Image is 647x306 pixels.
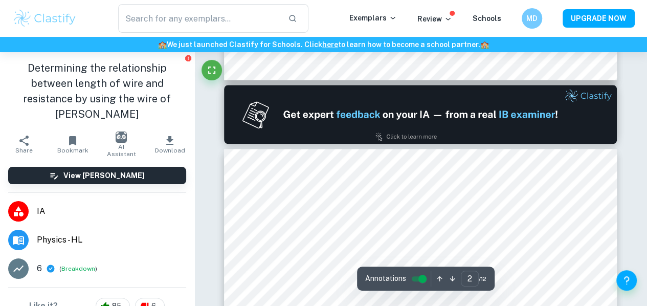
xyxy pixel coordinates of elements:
a: Schools [473,14,501,23]
span: Annotations [365,273,406,284]
span: 🏫 [480,40,489,49]
img: Clastify logo [12,8,77,29]
button: Report issue [185,54,192,62]
span: Share [15,147,33,154]
p: Review [417,13,452,25]
button: MD [522,8,542,29]
h6: View [PERSON_NAME] [63,170,145,181]
span: IA [37,205,186,217]
span: AI Assistant [103,143,140,158]
img: Ad [224,85,617,144]
span: ( ) [59,264,97,274]
h6: MD [526,13,538,24]
span: / 12 [479,274,486,283]
h1: Determining the relationship between length of wire and resistance by using the wire of [PERSON_N... [8,60,186,122]
button: UPGRADE NOW [563,9,635,28]
span: Download [155,147,185,154]
img: AI Assistant [116,132,127,143]
p: 6 [37,263,42,275]
a: here [322,40,338,49]
h6: We just launched Clastify for Schools. Click to learn how to become a school partner. [2,39,645,50]
button: AI Assistant [97,130,146,159]
span: 🏫 [158,40,167,49]
span: Physics - HL [37,234,186,246]
button: Breakdown [61,264,95,273]
button: View [PERSON_NAME] [8,167,186,184]
span: Bookmark [57,147,88,154]
button: Help and Feedback [616,270,637,291]
p: Exemplars [349,12,397,24]
button: Download [146,130,194,159]
button: Fullscreen [202,60,222,80]
input: Search for any exemplars... [118,4,280,33]
button: Bookmark [49,130,97,159]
